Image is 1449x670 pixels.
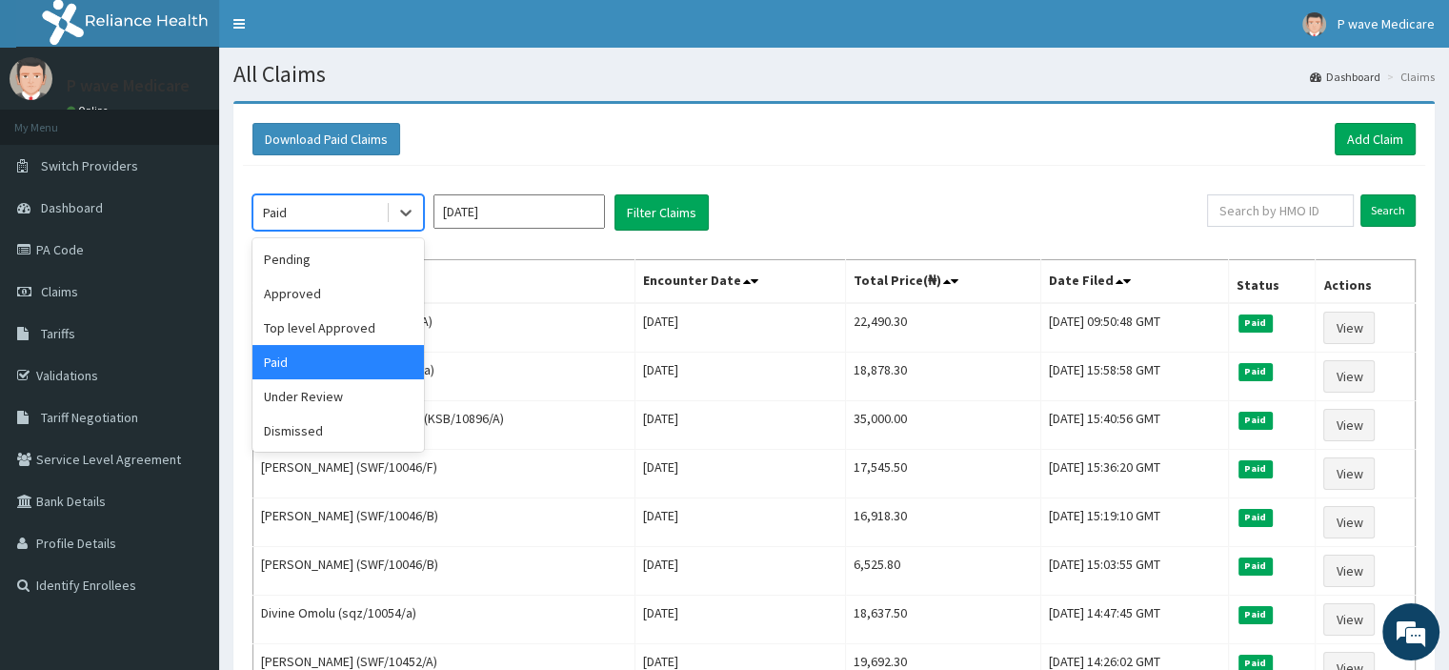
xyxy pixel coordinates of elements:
[1040,401,1228,450] td: [DATE] 15:40:56 GMT
[41,283,78,300] span: Claims
[845,498,1040,547] td: 16,918.30
[253,303,635,353] td: BRIGHT ENEBELI (SWF/10220/A)
[67,77,190,94] p: P wave Medicare
[845,303,1040,353] td: 22,490.30
[1323,409,1375,441] a: View
[253,353,635,401] td: [PERSON_NAME] (swf/10409/a)
[1040,547,1228,596] td: [DATE] 15:03:55 GMT
[41,325,75,342] span: Tariffs
[634,596,845,644] td: [DATE]
[1207,194,1354,227] input: Search by HMO ID
[1040,303,1228,353] td: [DATE] 09:50:48 GMT
[252,242,424,276] div: Pending
[1323,312,1375,344] a: View
[253,401,635,450] td: Osatohanmwen Ehimwenma (KSB/10896/A)
[1238,558,1273,575] span: Paid
[845,353,1040,401] td: 18,878.30
[1323,555,1375,587] a: View
[433,194,605,229] input: Select Month and Year
[10,458,363,525] textarea: Type your message and hit 'Enter'
[41,157,138,174] span: Switch Providers
[1338,15,1435,32] span: P wave Medicare
[1238,363,1273,380] span: Paid
[99,107,320,132] div: Chat with us now
[253,450,635,498] td: [PERSON_NAME] (SWF/10046/F)
[634,260,845,304] th: Encounter Date
[252,414,424,448] div: Dismissed
[1238,412,1273,429] span: Paid
[41,199,103,216] span: Dashboard
[634,498,845,547] td: [DATE]
[634,303,845,353] td: [DATE]
[263,203,287,222] div: Paid
[634,547,845,596] td: [DATE]
[845,450,1040,498] td: 17,545.50
[1323,506,1375,538] a: View
[252,345,424,379] div: Paid
[253,547,635,596] td: [PERSON_NAME] (SWF/10046/B)
[252,379,424,414] div: Under Review
[253,498,635,547] td: [PERSON_NAME] (SWF/10046/B)
[253,260,635,304] th: Name
[1302,12,1326,36] img: User Image
[252,276,424,311] div: Approved
[1238,509,1273,526] span: Paid
[252,311,424,345] div: Top level Approved
[845,401,1040,450] td: 35,000.00
[634,353,845,401] td: [DATE]
[1316,260,1416,304] th: Actions
[1040,450,1228,498] td: [DATE] 15:36:20 GMT
[1238,315,1273,332] span: Paid
[67,104,112,117] a: Online
[1040,353,1228,401] td: [DATE] 15:58:58 GMT
[1323,603,1375,636] a: View
[614,194,709,231] button: Filter Claims
[1238,460,1273,477] span: Paid
[252,123,400,155] button: Download Paid Claims
[634,450,845,498] td: [DATE]
[845,596,1040,644] td: 18,637.50
[10,57,52,100] img: User Image
[1229,260,1316,304] th: Status
[1040,596,1228,644] td: [DATE] 14:47:45 GMT
[312,10,358,55] div: Minimize live chat window
[111,209,263,401] span: We're online!
[845,260,1040,304] th: Total Price(₦)
[1323,457,1375,490] a: View
[1382,69,1435,85] li: Claims
[41,409,138,426] span: Tariff Negotiation
[634,401,845,450] td: [DATE]
[1238,606,1273,623] span: Paid
[1323,360,1375,393] a: View
[1335,123,1416,155] a: Add Claim
[1360,194,1416,227] input: Search
[233,62,1435,87] h1: All Claims
[1310,69,1380,85] a: Dashboard
[845,547,1040,596] td: 6,525.80
[253,596,635,644] td: Divine Omolu (sqz/10054/a)
[1040,498,1228,547] td: [DATE] 15:19:10 GMT
[1040,260,1228,304] th: Date Filed
[35,95,77,143] img: d_794563401_company_1708531726252_794563401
